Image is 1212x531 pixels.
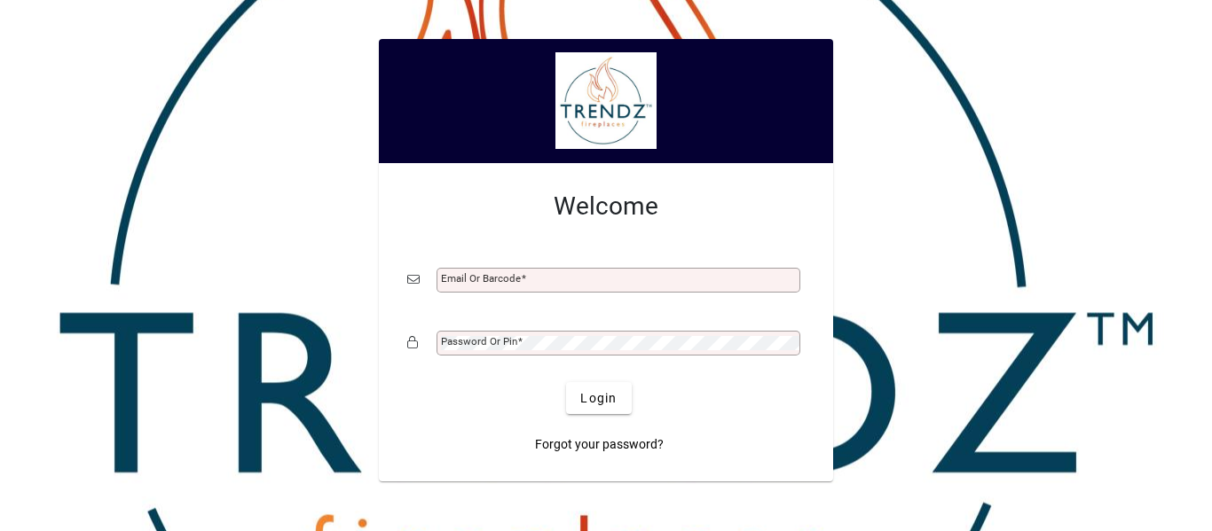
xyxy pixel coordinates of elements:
mat-label: Password or Pin [441,335,517,347]
h2: Welcome [407,191,805,222]
button: Login [566,382,631,414]
span: Forgot your password? [535,435,664,454]
mat-label: Email or Barcode [441,272,521,285]
span: Login [580,389,617,408]
a: Forgot your password? [528,428,671,460]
